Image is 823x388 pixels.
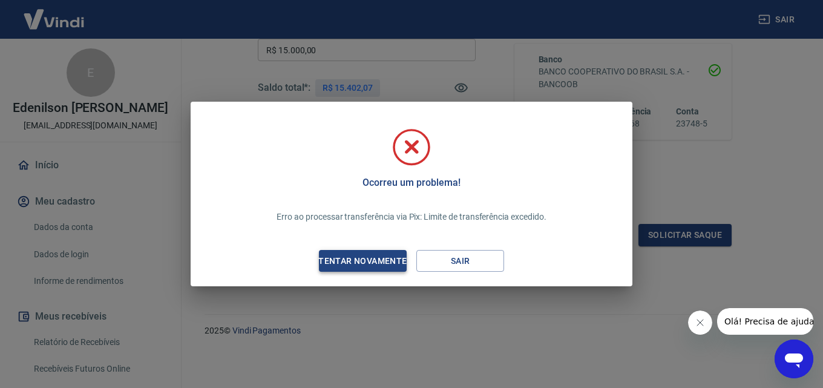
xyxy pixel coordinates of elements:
[362,177,460,189] h5: Ocorreu um problema!
[304,254,421,269] div: Tentar novamente
[277,211,546,223] p: Erro ao processar transferência via Pix: Limite de transferência excedido.
[416,250,504,272] button: Sair
[7,8,102,18] span: Olá! Precisa de ajuda?
[688,311,712,335] iframe: Fechar mensagem
[319,250,407,272] button: Tentar novamente
[717,308,813,335] iframe: Mensagem da empresa
[775,340,813,378] iframe: Botão para abrir a janela de mensagens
